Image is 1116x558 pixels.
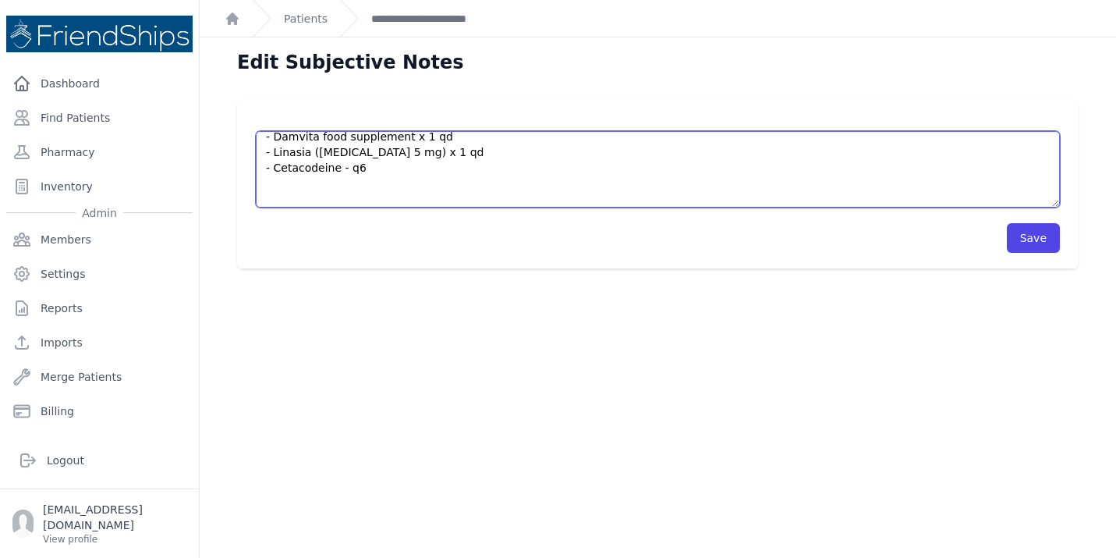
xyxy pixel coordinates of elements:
[43,502,186,533] p: [EMAIL_ADDRESS][DOMAIN_NAME]
[6,430,193,461] a: Organizations
[6,137,193,168] a: Pharmacy
[12,445,186,476] a: Logout
[6,68,193,99] a: Dashboard
[6,16,193,52] img: Medical Missions EMR
[1007,223,1060,253] button: Save
[12,502,186,546] a: [EMAIL_ADDRESS][DOMAIN_NAME] View profile
[6,171,193,202] a: Inventory
[6,224,193,255] a: Members
[6,396,193,427] a: Billing
[43,533,186,546] p: View profile
[6,361,193,393] a: Merge Patients
[76,205,123,221] span: Admin
[6,258,193,290] a: Settings
[6,293,193,324] a: Reports
[284,11,328,27] a: Patients
[6,102,193,133] a: Find Patients
[256,131,1060,208] textarea: Pt’s current meds: - [MEDICAL_DATA] 850 mg x 1 BID - Tronteral ([MEDICAL_DATA] 400 mg) x 1 qd ~ t...
[6,327,193,358] a: Imports
[237,50,464,75] h1: Edit Subjective Notes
